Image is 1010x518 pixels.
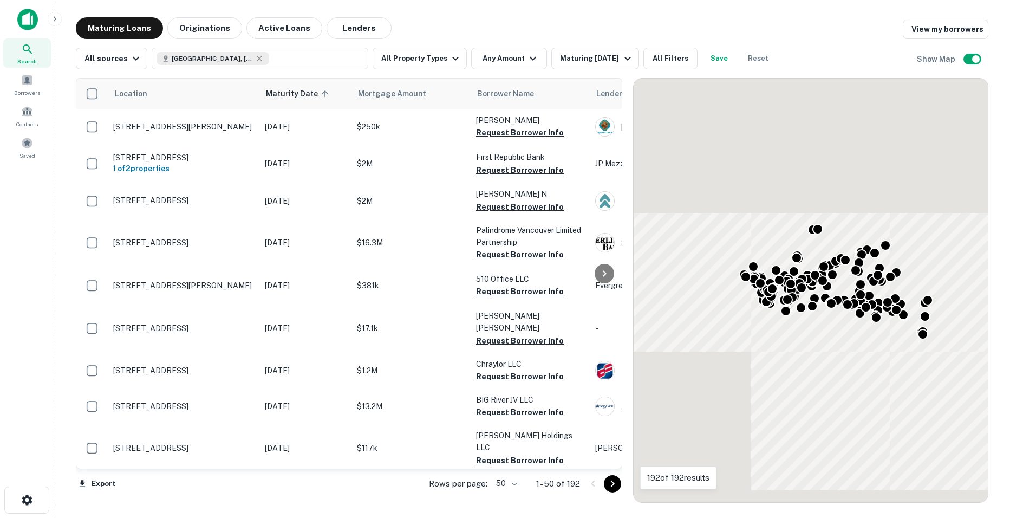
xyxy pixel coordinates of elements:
[373,48,467,69] button: All Property Types
[3,101,51,131] a: Contacts
[357,158,465,170] p: $2M
[265,195,346,207] p: [DATE]
[643,48,698,69] button: All Filters
[476,370,564,383] button: Request Borrower Info
[476,248,564,261] button: Request Borrower Info
[265,365,346,377] p: [DATE]
[3,70,51,99] a: Borrowers
[647,471,709,484] p: 192 of 192 results
[113,122,254,132] p: [STREET_ADDRESS][PERSON_NAME]
[113,366,254,375] p: [STREET_ADDRESS]
[113,196,254,205] p: [STREET_ADDRESS]
[259,79,351,109] th: Maturity Date
[113,153,254,163] p: [STREET_ADDRESS]
[357,442,465,454] p: $117k
[265,322,346,334] p: [DATE]
[167,17,242,39] button: Originations
[357,121,465,133] p: $250k
[536,477,580,490] p: 1–50 of 192
[113,281,254,290] p: [STREET_ADDRESS][PERSON_NAME]
[351,79,471,109] th: Mortgage Amount
[476,114,584,126] p: [PERSON_NAME]
[634,79,988,502] div: 0 0
[471,79,590,109] th: Borrower Name
[604,475,621,493] button: Go to next page
[476,334,564,347] button: Request Borrower Info
[551,48,638,69] button: Maturing [DATE]
[3,133,51,162] a: Saved
[357,280,465,292] p: $381k
[76,48,147,69] button: All sources
[113,443,254,453] p: [STREET_ADDRESS]
[741,48,776,69] button: Reset
[114,87,147,100] span: Location
[476,454,564,467] button: Request Borrower Info
[476,164,564,177] button: Request Borrower Info
[266,87,332,100] span: Maturity Date
[113,323,254,333] p: [STREET_ADDRESS]
[358,87,440,100] span: Mortgage Amount
[476,273,584,285] p: 510 Office LLC
[476,224,584,248] p: Palindrome Vancouver Limited Partnership
[265,400,346,412] p: [DATE]
[903,20,988,39] a: View my borrowers
[476,151,584,163] p: First Republic Bank
[19,151,35,160] span: Saved
[702,48,737,69] button: Save your search to get updates of matches that match your search criteria.
[265,237,346,249] p: [DATE]
[76,17,163,39] button: Maturing Loans
[327,17,392,39] button: Lenders
[476,358,584,370] p: Chraylor LLC
[113,402,254,411] p: [STREET_ADDRESS]
[76,476,118,492] button: Export
[476,430,584,454] p: [PERSON_NAME] Holdings LLC
[476,188,584,200] p: [PERSON_NAME] N
[590,79,763,109] th: Lender
[357,322,465,334] p: $17.1k
[17,9,38,30] img: capitalize-icon.png
[357,237,465,249] p: $16.3M
[917,53,957,65] h6: Show Map
[476,310,584,334] p: [PERSON_NAME] [PERSON_NAME]
[172,54,253,63] span: [GEOGRAPHIC_DATA], [GEOGRAPHIC_DATA], [GEOGRAPHIC_DATA]
[476,406,564,419] button: Request Borrower Info
[16,120,38,128] span: Contacts
[471,48,547,69] button: Any Amount
[429,477,487,490] p: Rows per page:
[3,38,51,68] a: Search
[152,48,368,69] button: [GEOGRAPHIC_DATA], [GEOGRAPHIC_DATA], [GEOGRAPHIC_DATA]
[113,163,254,174] h6: 1 of 2 properties
[265,280,346,292] p: [DATE]
[476,200,564,213] button: Request Borrower Info
[476,394,584,406] p: BIG River JV LLC
[492,476,519,491] div: 50
[265,121,346,133] p: [DATE]
[108,79,259,109] th: Location
[265,158,346,170] p: [DATE]
[357,195,465,207] p: $2M
[84,52,142,65] div: All sources
[476,126,564,139] button: Request Borrower Info
[265,442,346,454] p: [DATE]
[477,87,534,100] span: Borrower Name
[17,57,37,66] span: Search
[476,285,564,298] button: Request Borrower Info
[357,365,465,377] p: $1.2M
[113,238,254,248] p: [STREET_ADDRESS]
[14,88,40,97] span: Borrowers
[560,52,634,65] div: Maturing [DATE]
[246,17,322,39] button: Active Loans
[357,400,465,412] p: $13.2M
[956,431,1010,483] iframe: Chat Widget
